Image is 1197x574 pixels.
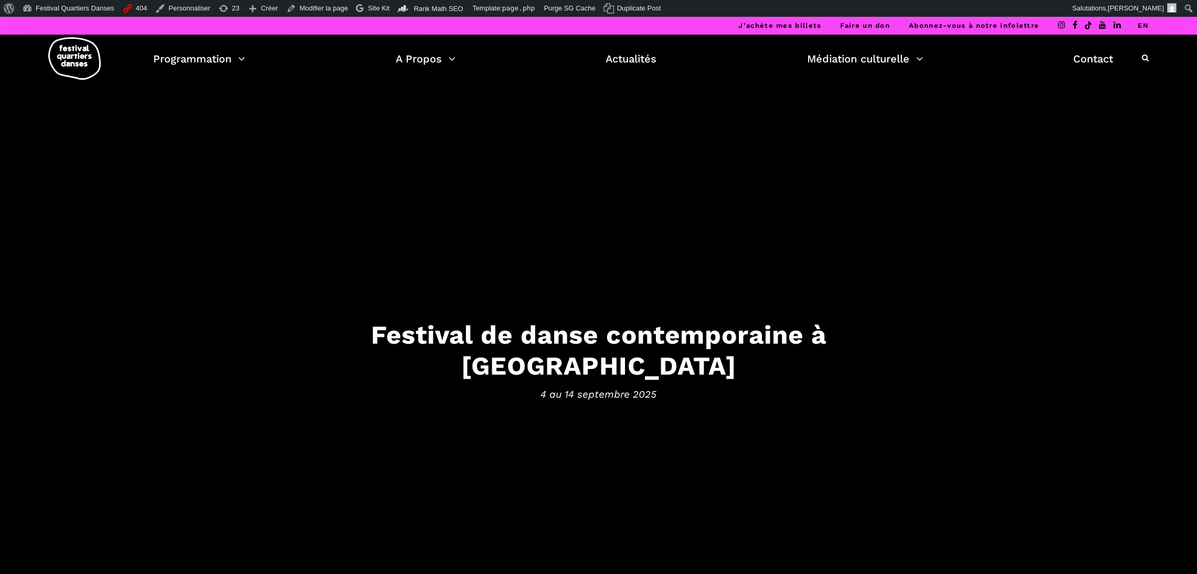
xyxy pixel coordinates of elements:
span: [PERSON_NAME] [1108,4,1164,12]
h3: Festival de danse contemporaine à [GEOGRAPHIC_DATA] [273,320,924,381]
a: Médiation culturelle [807,50,923,68]
a: Contact [1073,50,1113,68]
img: logo-fqd-med [48,37,101,80]
span: Rank Math SEO [414,5,463,13]
a: Programmation [153,50,245,68]
a: Abonnez-vous à notre infolettre [909,22,1039,29]
a: A Propos [396,50,456,68]
span: page.php [502,4,535,12]
a: Faire un don [840,22,890,29]
a: J’achète mes billets [738,22,821,29]
a: EN [1138,22,1149,29]
span: Site Kit [368,4,389,12]
span: 4 au 14 septembre 2025 [273,386,924,402]
a: Actualités [606,50,656,68]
